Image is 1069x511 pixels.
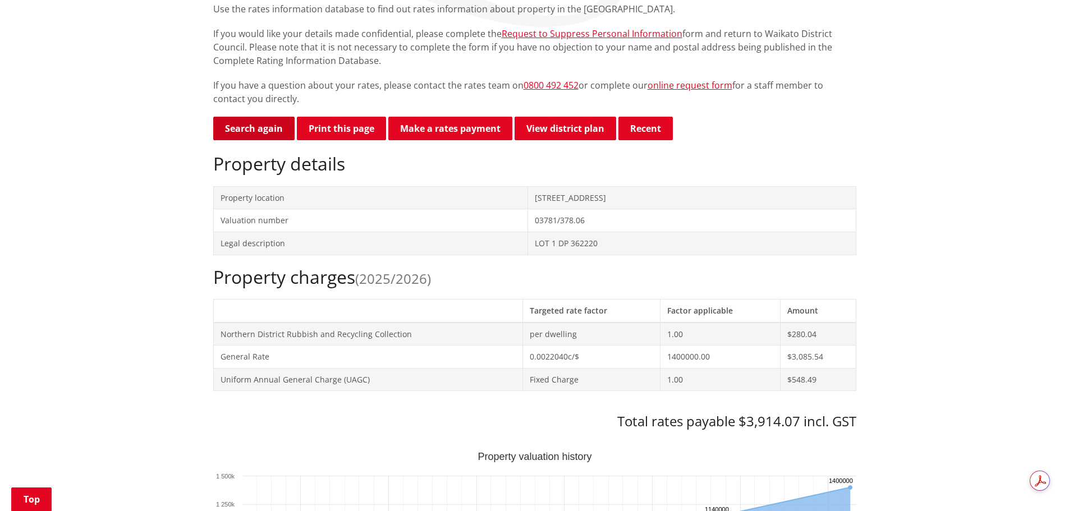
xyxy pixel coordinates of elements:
[522,346,660,369] td: 0.0022040c/$
[213,27,856,67] p: If you would like your details made confidential, please complete the form and return to Waikato ...
[781,299,856,322] th: Amount
[515,117,616,140] a: View district plan
[781,323,856,346] td: $280.04
[522,368,660,391] td: Fixed Charge
[660,299,781,322] th: Factor applicable
[478,451,591,462] text: Property valuation history
[781,368,856,391] td: $548.49
[660,346,781,369] td: 1400000.00
[11,487,52,511] a: Top
[528,209,856,232] td: 03781/378.06
[618,117,673,140] button: Recent
[522,323,660,346] td: per dwelling
[648,79,732,91] a: online request form
[213,117,295,140] a: Search again
[213,413,856,430] h3: Total rates payable $3,914.07 incl. GST
[213,346,522,369] td: General Rate
[213,232,528,255] td: Legal description
[781,346,856,369] td: $3,085.54
[213,186,528,209] td: Property location
[355,269,431,288] span: (2025/2026)
[1017,464,1058,504] iframe: Messenger Launcher
[528,186,856,209] td: [STREET_ADDRESS]
[524,79,579,91] a: 0800 492 452
[213,79,856,105] p: If you have a question about your rates, please contact the rates team on or complete our for a s...
[213,323,522,346] td: Northern District Rubbish and Recycling Collection
[829,477,853,484] text: 1400000
[215,501,235,508] text: 1 250k
[213,266,856,288] h2: Property charges
[848,485,852,490] path: Sunday, Jun 30, 12:00, 1,400,000. Capital Value.
[215,473,235,480] text: 1 500k
[297,117,386,140] button: Print this page
[660,323,781,346] td: 1.00
[528,232,856,255] td: LOT 1 DP 362220
[213,2,856,16] p: Use the rates information database to find out rates information about property in the [GEOGRAPHI...
[213,368,522,391] td: Uniform Annual General Charge (UAGC)
[502,27,682,40] a: Request to Suppress Personal Information
[660,368,781,391] td: 1.00
[522,299,660,322] th: Targeted rate factor
[213,153,856,174] h2: Property details
[213,209,528,232] td: Valuation number
[388,117,512,140] a: Make a rates payment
